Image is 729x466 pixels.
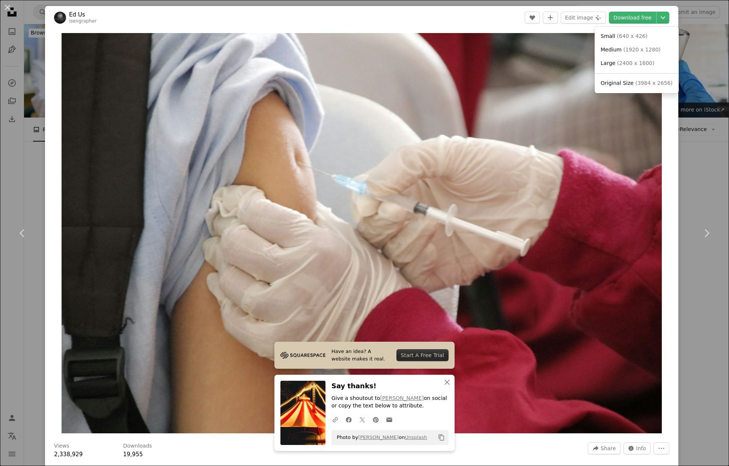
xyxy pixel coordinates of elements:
span: Small [601,33,615,39]
span: ( 1920 x 1280 ) [623,47,660,53]
span: ( 2400 x 1600 ) [617,60,654,66]
button: Choose download size [657,12,669,24]
span: Large [601,60,615,66]
div: Choose download size [595,27,679,93]
span: Medium [601,47,622,53]
span: ( 640 x 426 ) [617,33,648,39]
span: Original Size [601,80,634,86]
span: ( 3984 x 2656 ) [635,80,672,86]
